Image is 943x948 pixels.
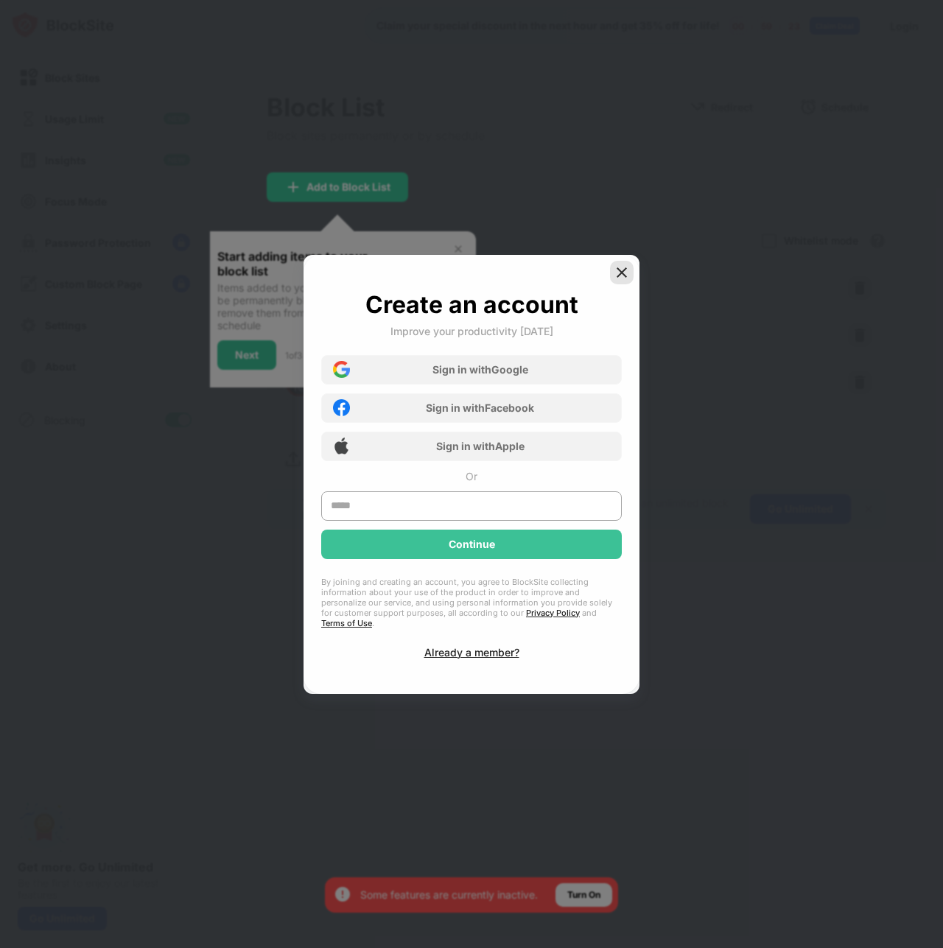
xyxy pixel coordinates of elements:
[449,538,495,550] div: Continue
[432,363,528,376] div: Sign in with Google
[365,290,578,319] div: Create an account
[390,325,553,337] div: Improve your productivity [DATE]
[321,577,622,628] div: By joining and creating an account, you agree to BlockSite collecting information about your use ...
[333,399,350,416] img: facebook-icon.png
[526,608,580,618] a: Privacy Policy
[466,470,477,482] div: Or
[426,401,534,414] div: Sign in with Facebook
[333,438,350,454] img: apple-icon.png
[436,440,525,452] div: Sign in with Apple
[424,646,519,659] div: Already a member?
[321,618,372,628] a: Terms of Use
[333,361,350,378] img: google-icon.png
